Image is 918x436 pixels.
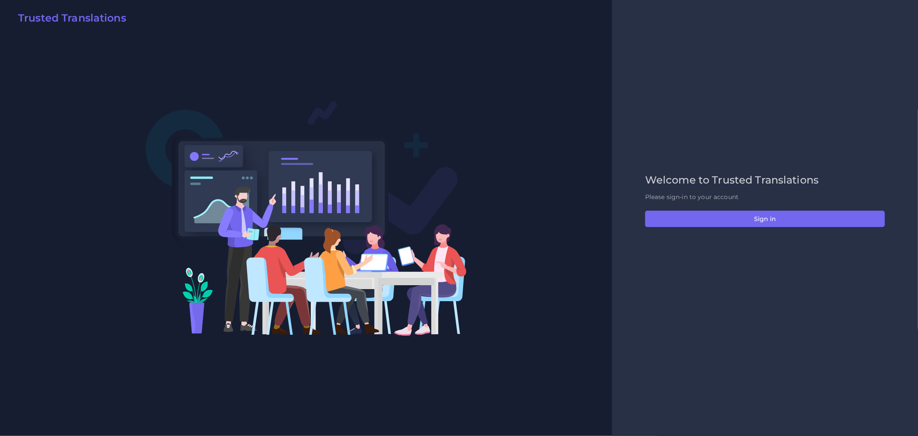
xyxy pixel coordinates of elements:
[12,12,126,28] a: Trusted Translations
[645,193,885,202] p: Please sign-in to your account
[145,100,467,336] img: Login V2
[18,12,126,25] h2: Trusted Translations
[645,211,885,227] button: Sign in
[645,174,885,187] h2: Welcome to Trusted Translations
